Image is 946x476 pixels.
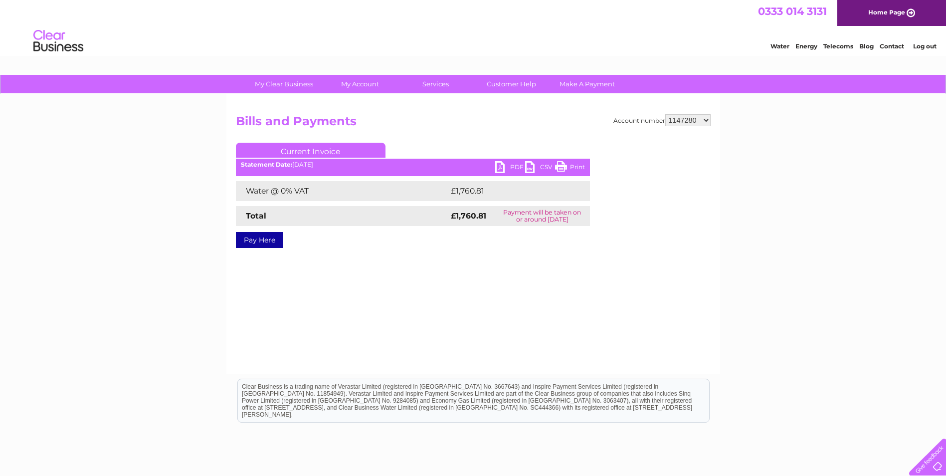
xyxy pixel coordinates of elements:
a: 0333 014 3131 [758,5,827,17]
a: Blog [859,42,874,50]
td: Payment will be taken on or around [DATE] [495,206,590,226]
strong: £1,760.81 [451,211,486,221]
a: Water [770,42,789,50]
a: Customer Help [470,75,553,93]
a: Energy [795,42,817,50]
a: Print [555,161,585,176]
a: Telecoms [823,42,853,50]
a: Log out [913,42,937,50]
a: Contact [880,42,904,50]
h2: Bills and Payments [236,114,711,133]
a: Current Invoice [236,143,385,158]
td: Water @ 0% VAT [236,181,448,201]
div: Account number [613,114,711,126]
img: logo.png [33,26,84,56]
a: CSV [525,161,555,176]
b: Statement Date: [241,161,292,168]
a: Make A Payment [546,75,628,93]
strong: Total [246,211,266,221]
div: Clear Business is a trading name of Verastar Limited (registered in [GEOGRAPHIC_DATA] No. 3667643... [238,5,709,48]
td: £1,760.81 [448,181,573,201]
a: Pay Here [236,232,283,248]
div: [DATE] [236,161,590,168]
a: My Account [319,75,401,93]
a: My Clear Business [243,75,325,93]
a: PDF [495,161,525,176]
a: Services [394,75,477,93]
